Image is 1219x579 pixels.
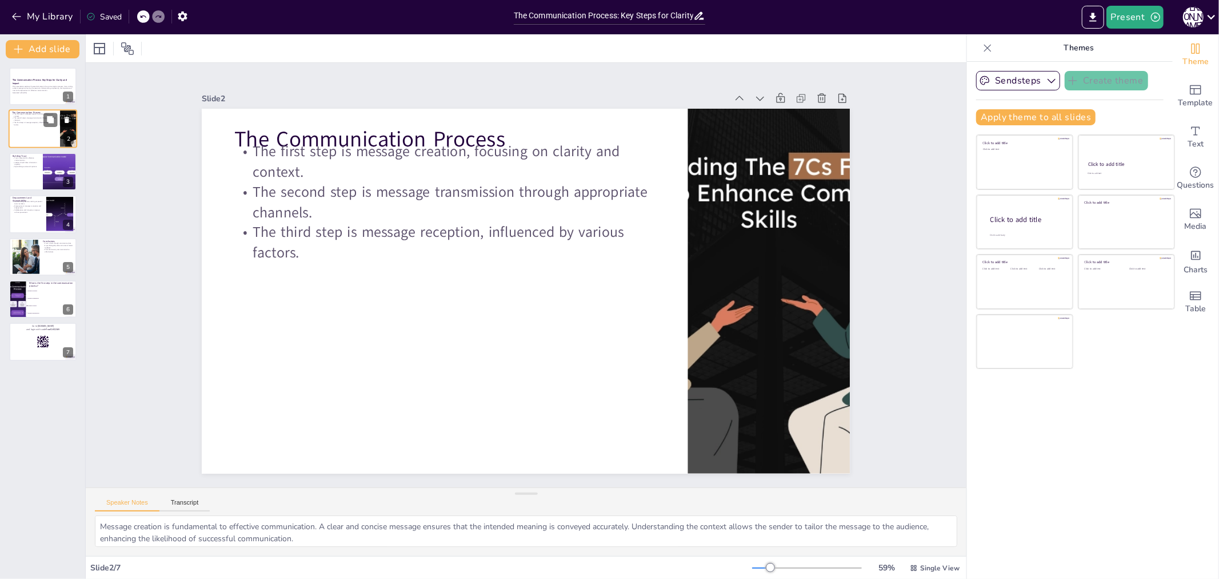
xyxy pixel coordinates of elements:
p: Building Trust [13,154,39,158]
span: Table [1185,303,1206,315]
button: Duplicate Slide [43,113,57,127]
button: Create theme [1065,71,1148,90]
p: Generated with [URL] [13,92,73,94]
span: Text [1188,138,1204,150]
p: Conclusions [43,239,73,243]
div: Click to add text [1129,268,1165,271]
p: Trust is essential for effective communication. [13,157,39,161]
div: Add text boxes [1173,117,1218,158]
div: 1 [9,68,77,105]
div: Change the overall theme [1173,34,1218,76]
button: Speaker Notes [95,499,159,511]
div: Get real-time input from your audience [1173,158,1218,199]
p: Collaboration and innovation improve with empowerment. [13,209,43,213]
p: Trust is built through consistent actions. [43,242,73,244]
div: Slide 2 [202,93,726,104]
p: What is the first step in the communication process? [29,281,73,288]
button: My Library [9,7,78,26]
button: Sendsteps [976,71,1060,90]
div: Add ready made slides [1173,76,1218,117]
span: Media [1185,220,1207,233]
p: Empowerment increases motivation and engagement. [13,205,43,209]
p: The first step is message creation, focusing on clarity and context. [12,113,57,117]
div: 5 [63,262,73,272]
div: 6 [9,280,77,318]
div: 3 [63,177,73,187]
button: [PERSON_NAME] [1183,6,1204,29]
p: This presentation explores the essential steps in the communication process, from crafting a clea... [13,85,73,92]
div: 4 [63,220,73,230]
div: 1 [63,92,73,102]
span: Single View [920,564,960,573]
span: Message reception [28,291,76,292]
strong: [DOMAIN_NAME] [38,325,54,328]
div: 7 [9,323,77,360]
div: Click to add title [990,215,1064,225]
p: Open dialogue values all opinions. [13,165,39,168]
div: Slide 2 / 7 [90,562,752,573]
span: Template [1178,97,1213,109]
div: Click to add text [1085,268,1121,271]
div: Click to add title [1085,260,1166,265]
input: Insert title [514,7,694,24]
div: [PERSON_NAME] [1183,7,1204,27]
p: and login with code [13,328,73,331]
p: Decentralizing decision-making empowers team members. [13,201,43,205]
p: The third step is message reception, influenced by various factors. [12,122,57,126]
div: 7 [63,347,73,358]
span: Message creation [28,305,76,306]
p: The first step is message creation, focusing on clarity and context. [234,141,656,182]
p: Leaders should share information regularly. [13,161,39,165]
div: 59 % [873,562,901,573]
span: Position [121,42,134,55]
p: Themes [997,34,1161,62]
div: Click to add text [983,268,1009,271]
button: Add slide [6,40,79,58]
p: The Communication Process [12,112,57,115]
span: Message interpretation [28,312,76,314]
div: Click to add title [1085,200,1166,205]
div: Add charts and graphs [1173,240,1218,281]
p: Promote two-way communication for effectiveness. [43,248,73,252]
div: 3 [9,153,77,191]
p: Empowerment and Accountability [13,196,43,203]
div: Click to add title [983,260,1065,265]
div: 2 [63,134,74,145]
button: Transcript [159,499,210,511]
div: Add images, graphics, shapes or video [1173,199,1218,240]
div: 4 [9,195,77,233]
span: Theme [1182,55,1209,68]
textarea: Message creation is fundamental to effective communication. A clear and concise message ensures t... [95,515,957,547]
div: Add a table [1173,281,1218,323]
div: 5 [9,238,77,276]
strong: The Communication Process: Key Steps for Clarity and Impact [13,78,67,85]
p: The second step is message transmission through appropriate channels. [234,182,656,223]
div: Click to add title [983,141,1065,145]
button: Export to PowerPoint [1082,6,1104,29]
span: Charts [1184,264,1208,276]
div: Saved [86,11,122,22]
span: Questions [1177,179,1214,192]
div: Click to add text [983,148,1065,151]
p: A psychologically safe environment fosters feedback. [43,244,73,248]
div: Click to add text [1088,172,1164,175]
p: The Communication Process [234,124,656,154]
button: Delete Slide [60,113,74,127]
p: The second step is message transmission through appropriate channels. [12,117,57,121]
div: Click to add text [1039,268,1065,271]
p: The third step is message reception, influenced by various factors. [234,223,656,263]
div: Click to add title [1088,161,1164,168]
span: Message transmission [28,298,76,299]
div: Click to add body [990,234,1062,237]
div: 2 [9,110,77,149]
p: Go to [13,325,73,328]
div: Layout [90,39,109,58]
button: Present [1106,6,1164,29]
div: 6 [63,304,73,315]
button: Apply theme to all slides [976,109,1096,125]
div: Click to add text [1011,268,1037,271]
